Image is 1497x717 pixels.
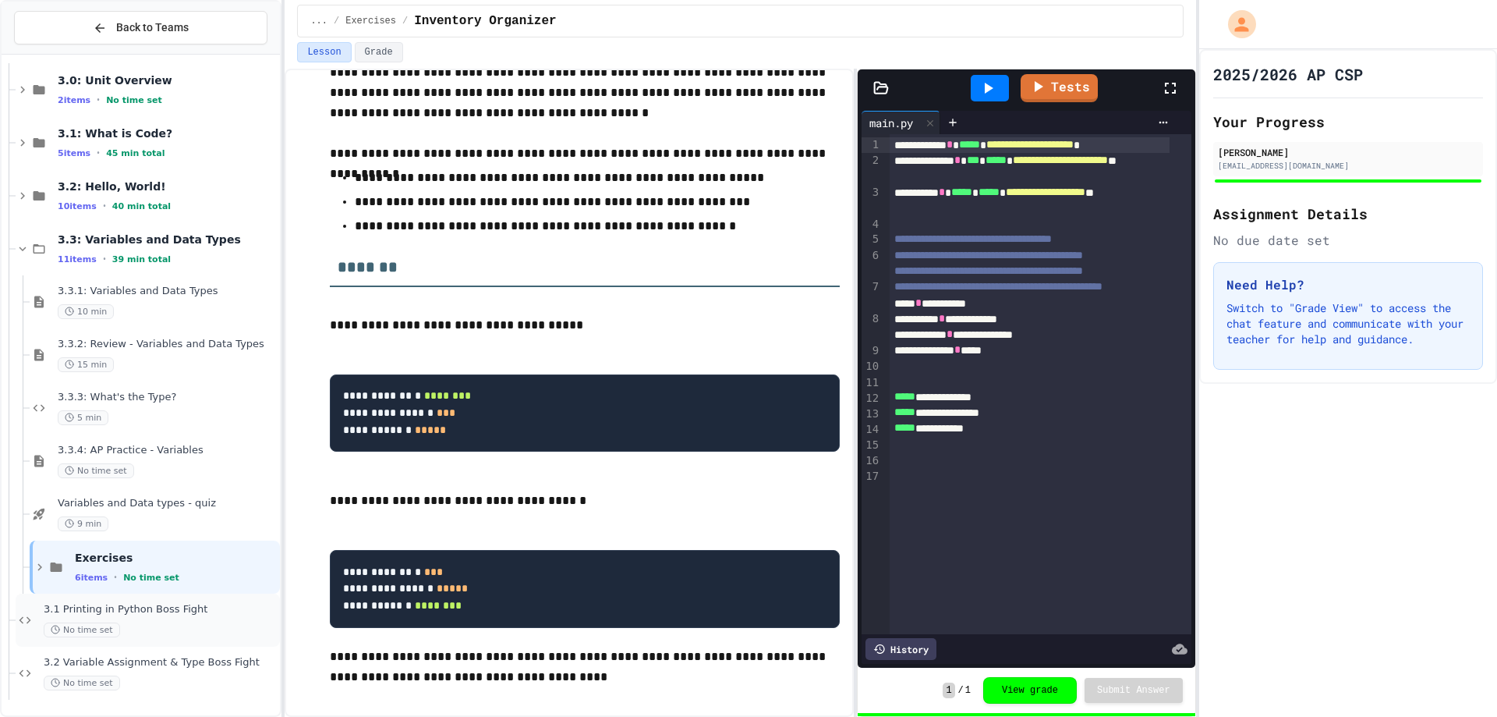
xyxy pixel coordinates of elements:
[44,656,277,669] span: 3.2 Variable Assignment & Type Boss Fight
[1218,145,1478,159] div: [PERSON_NAME]
[862,375,881,391] div: 11
[862,217,881,232] div: 4
[106,148,165,158] span: 45 min total
[58,126,277,140] span: 3.1: What is Code?
[1218,160,1478,172] div: [EMAIL_ADDRESS][DOMAIN_NAME]
[58,285,277,298] span: 3.3.1: Variables and Data Types
[958,684,964,697] span: /
[1097,684,1170,697] span: Submit Answer
[58,201,97,211] span: 10 items
[865,638,936,660] div: History
[862,343,881,359] div: 9
[310,15,327,27] span: ...
[58,148,90,158] span: 5 items
[58,304,114,319] span: 10 min
[1021,74,1098,102] a: Tests
[97,147,100,159] span: •
[862,406,881,422] div: 13
[862,279,881,311] div: 7
[103,253,106,265] span: •
[862,232,881,247] div: 5
[1226,300,1470,347] p: Switch to "Grade View" to access the chat feature and communicate with your teacher for help and ...
[862,137,881,153] div: 1
[75,551,277,565] span: Exercises
[75,573,108,583] span: 6 items
[58,338,277,351] span: 3.3.2: Review - Variables and Data Types
[862,469,881,485] div: 17
[58,73,277,87] span: 3.0: Unit Overview
[106,95,162,105] span: No time set
[862,422,881,438] div: 14
[58,179,277,193] span: 3.2: Hello, World!
[862,153,881,185] div: 2
[355,42,403,62] button: Grade
[862,115,921,131] div: main.py
[58,463,134,478] span: No time set
[1212,6,1260,42] div: My Account
[297,42,351,62] button: Lesson
[58,254,97,264] span: 11 items
[116,20,189,36] span: Back to Teams
[58,232,277,247] span: 3.3: Variables and Data Types
[1213,203,1483,225] h2: Assignment Details
[44,603,277,616] span: 3.1 Printing in Python Boss Fight
[58,444,277,457] span: 3.3.4: AP Practice - Variables
[1226,275,1470,294] h3: Need Help?
[58,497,277,510] span: Variables and Data types - quiz
[965,684,971,697] span: 1
[123,573,179,583] span: No time set
[862,248,881,280] div: 6
[103,200,106,212] span: •
[44,676,120,690] span: No time set
[402,15,408,27] span: /
[1213,111,1483,133] h2: Your Progress
[112,201,171,211] span: 40 min total
[345,15,396,27] span: Exercises
[1085,678,1183,703] button: Submit Answer
[97,94,100,106] span: •
[862,185,881,217] div: 3
[112,254,171,264] span: 39 min total
[114,571,117,584] span: •
[334,15,339,27] span: /
[862,111,940,134] div: main.py
[862,438,881,453] div: 15
[1213,63,1363,85] h1: 2025/2026 AP CSP
[983,677,1077,704] button: View grade
[862,391,881,406] div: 12
[862,453,881,469] div: 16
[943,683,954,698] span: 1
[58,95,90,105] span: 2 items
[58,410,108,425] span: 5 min
[44,623,120,637] span: No time set
[58,516,108,531] span: 9 min
[58,391,277,404] span: 3.3.3: What's the Type?
[58,357,114,372] span: 15 min
[1213,231,1483,250] div: No due date set
[14,11,267,44] button: Back to Teams
[862,311,881,343] div: 8
[862,359,881,374] div: 10
[414,12,556,30] span: Inventory Organizer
